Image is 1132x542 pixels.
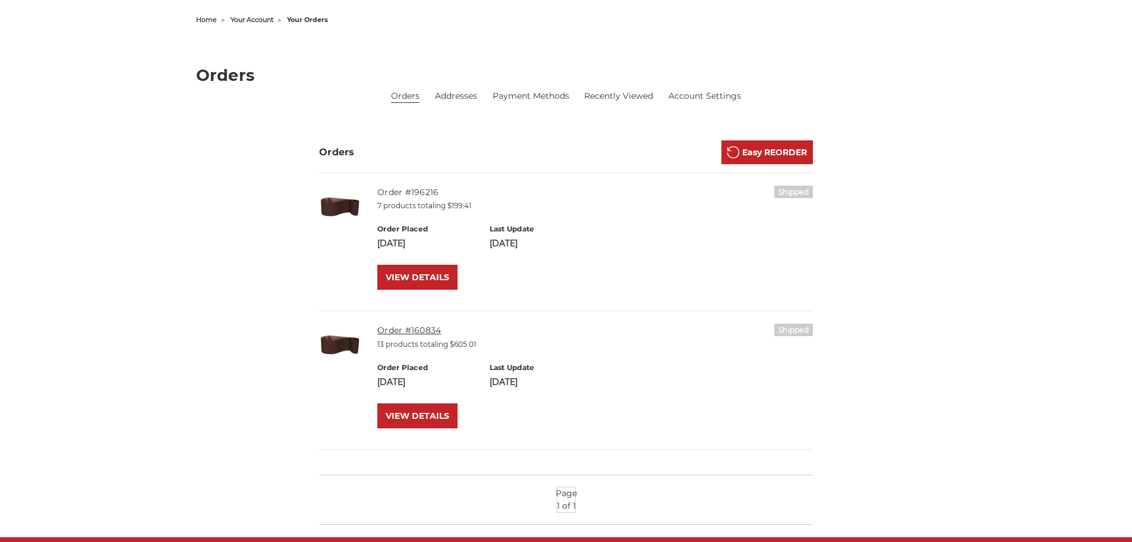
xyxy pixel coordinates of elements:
span: [DATE] [490,377,518,387]
li: Page 1 of 1 [557,487,576,513]
img: 6" x 48" Aluminum Oxide Sanding Belt [319,186,361,227]
h6: Shipped [774,186,813,198]
span: your orders [287,15,328,24]
h6: Shipped [774,324,813,336]
h3: Orders [319,145,355,159]
h6: Order Placed [377,224,477,234]
h6: Last Update [490,224,589,234]
a: Order #160834 [377,325,441,336]
a: Payment Methods [493,90,569,102]
a: home [196,15,217,24]
a: Recently Viewed [584,90,653,102]
a: Easy REORDER [721,140,813,164]
span: [DATE] [377,377,405,387]
a: your account [231,15,273,24]
span: [DATE] [377,238,405,249]
li: Orders [391,90,420,103]
a: Order #196216 [377,187,439,198]
a: VIEW DETAILS [377,265,458,290]
p: 13 products totaling $605.01 [377,339,813,350]
h6: Last Update [490,362,589,373]
a: VIEW DETAILS [377,403,458,428]
span: [DATE] [490,238,518,249]
p: 7 products totaling $199.41 [377,200,813,211]
h6: Order Placed [377,362,477,373]
h1: Orders [196,67,936,83]
a: Account Settings [669,90,741,102]
img: 6" x 48" Aluminum Oxide Sanding Belt [319,324,361,365]
a: Addresses [435,90,477,102]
